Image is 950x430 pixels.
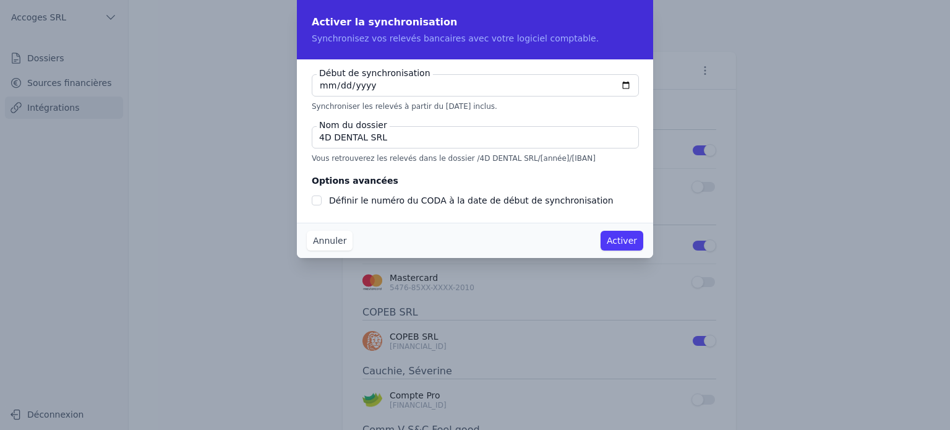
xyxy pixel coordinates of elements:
[312,126,639,148] input: NOM SOCIETE
[317,119,390,131] label: Nom du dossier
[601,231,643,251] button: Activer
[312,32,638,45] p: Synchronisez vos relevés bancaires avec votre logiciel comptable.
[312,173,398,188] legend: Options avancées
[312,101,638,111] p: Synchroniser les relevés à partir du [DATE] inclus.
[317,67,433,79] label: Début de synchronisation
[307,231,353,251] button: Annuler
[329,196,614,205] label: Définir le numéro du CODA à la date de début de synchronisation
[312,153,638,163] p: Vous retrouverez les relevés dans le dossier /4D DENTAL SRL/[année]/[IBAN]
[312,15,638,30] h2: Activer la synchronisation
